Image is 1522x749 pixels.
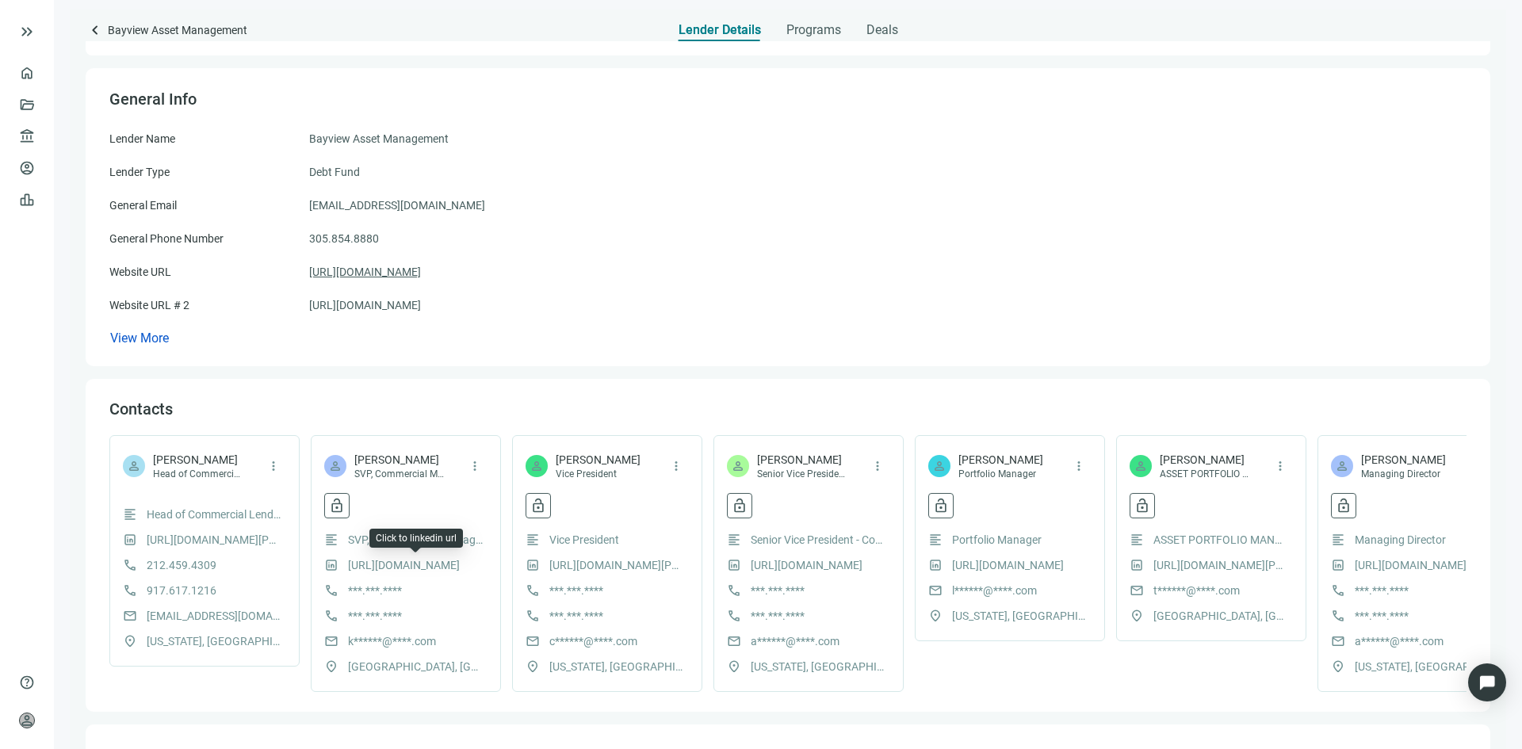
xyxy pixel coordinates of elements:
span: format_align_left [324,533,338,547]
span: Senior Vice President - Commercial Originations [751,531,885,548]
span: lock_open [1134,498,1150,514]
span: format_align_left [123,507,137,522]
button: more_vert [663,453,689,479]
span: mail [324,634,338,648]
span: mail [1331,634,1345,648]
span: [US_STATE], [GEOGRAPHIC_DATA] [1355,658,1489,675]
span: format_align_left [1130,533,1144,547]
span: 212.459.4309 [147,556,216,574]
span: more_vert [870,459,885,473]
span: [PERSON_NAME] [153,452,244,468]
span: call [727,609,741,623]
a: [URL][DOMAIN_NAME] [309,296,421,314]
span: location_on [928,609,943,623]
span: help [19,674,35,690]
span: Portfolio Manager [958,468,1043,480]
span: lock_open [530,498,546,514]
span: more_vert [1273,459,1287,473]
span: call [324,609,338,623]
button: View More [109,330,170,346]
span: General Info [109,90,197,109]
span: person [1134,459,1148,473]
span: call [1331,583,1345,598]
span: call [123,558,137,572]
a: [URL][DOMAIN_NAME] [309,263,421,281]
span: more_vert [669,459,683,473]
span: Vice President [549,531,619,548]
span: Website URL [109,266,171,278]
span: ASSET PORTFOLIO MANAGER [1160,468,1251,480]
div: Click to linkedin url [376,532,457,545]
button: keyboard_double_arrow_right [17,22,36,41]
span: Contacts [109,399,173,418]
span: Senior Vice President - Commercial Originations [757,468,848,480]
a: [URL][DOMAIN_NAME] [751,556,862,574]
span: [PERSON_NAME] [1160,452,1251,468]
span: Website URL # 2 [109,299,189,311]
span: call [526,609,540,623]
span: person [328,459,342,473]
span: mail [928,583,943,598]
span: 305.854.8880 [309,230,379,247]
span: location_on [1130,609,1144,623]
span: mail [727,634,741,648]
span: [PERSON_NAME] [354,452,446,468]
span: [US_STATE], [GEOGRAPHIC_DATA] [549,658,684,675]
button: lock_open [928,493,954,518]
span: [US_STATE], [GEOGRAPHIC_DATA] [147,632,281,650]
span: format_align_left [526,533,540,547]
a: [URL][DOMAIN_NAME] [952,556,1064,574]
a: [URL][DOMAIN_NAME][PERSON_NAME] [549,556,684,574]
span: [PERSON_NAME] [958,452,1043,468]
span: person [530,459,544,473]
span: more_vert [1072,459,1086,473]
button: lock_open [324,493,350,518]
span: call [1331,609,1345,623]
span: [GEOGRAPHIC_DATA], [GEOGRAPHIC_DATA] [348,658,483,675]
button: more_vert [1066,453,1092,479]
span: format_align_left [928,533,943,547]
span: Lender Details [679,22,761,38]
span: Debt Fund [309,163,360,181]
span: [US_STATE], [GEOGRAPHIC_DATA] [751,658,885,675]
div: Open Intercom Messenger [1468,663,1506,701]
span: Head of Commercial Lending [147,506,281,523]
span: View More [110,331,169,346]
span: mail [123,609,137,623]
span: lock_open [933,498,949,514]
button: lock_open [1331,493,1356,518]
a: [URL][DOMAIN_NAME][PERSON_NAME] [1153,556,1288,574]
span: [PERSON_NAME] [556,452,641,468]
span: Vice President [556,468,641,480]
span: lock_open [1336,498,1352,514]
span: [PERSON_NAME] [1361,452,1446,468]
span: Managing Director [1355,531,1446,548]
span: person [127,459,141,473]
a: [URL][DOMAIN_NAME] [348,556,460,574]
span: more_vert [468,459,482,473]
span: location_on [727,659,741,674]
span: person [731,459,745,473]
span: Lender Type [109,166,170,178]
button: more_vert [1268,453,1293,479]
button: more_vert [261,453,286,479]
span: location_on [1331,659,1345,674]
button: more_vert [462,453,488,479]
span: General Email [109,199,177,212]
span: lock_open [329,498,345,514]
span: mail [526,634,540,648]
button: lock_open [526,493,551,518]
span: more_vert [266,459,281,473]
span: Head of Commercial Lending [153,468,244,480]
span: [US_STATE], [GEOGRAPHIC_DATA] [952,607,1087,625]
span: format_align_left [1331,533,1345,547]
a: [URL][DOMAIN_NAME][PERSON_NAME] [147,531,281,548]
span: SVP, Commercial Mortgage Originations [348,531,483,548]
span: person [932,459,946,473]
span: call [324,583,338,598]
span: Lender Name [109,132,175,145]
span: lock_open [732,498,748,514]
span: Programs [786,22,841,38]
span: call [727,583,741,598]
